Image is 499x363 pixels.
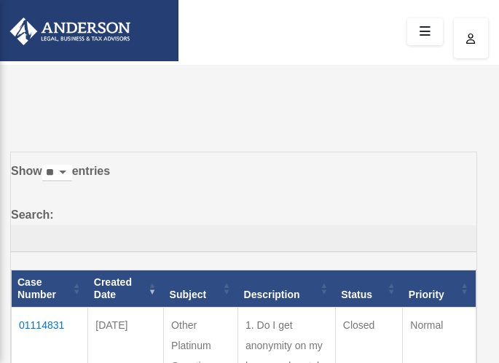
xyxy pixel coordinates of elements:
[164,270,238,308] th: Subject: activate to sort column ascending
[11,161,476,196] label: Show entries
[335,270,403,308] th: Status: activate to sort column ascending
[238,270,336,308] th: Description: activate to sort column ascending
[403,270,476,308] th: Priority: activate to sort column ascending
[12,270,88,308] th: Case Number: activate to sort column ascending
[11,205,476,253] label: Search:
[88,270,164,308] th: Created Date: activate to sort column ascending
[42,165,72,181] select: Showentries
[11,225,476,253] input: Search:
